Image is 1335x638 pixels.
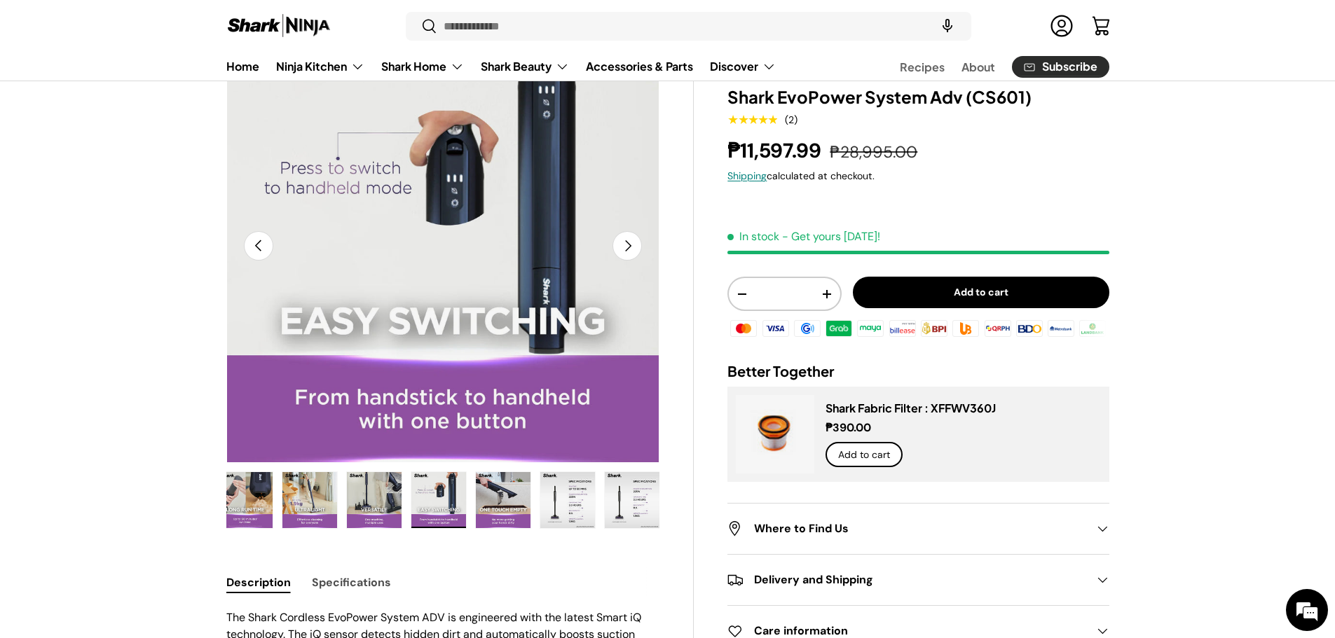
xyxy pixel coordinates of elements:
[785,115,797,125] div: (2)
[226,567,291,598] button: Description
[727,169,1109,183] div: calculated at checkout.
[919,318,950,339] img: bpi
[727,361,1109,381] h2: Better Together
[347,472,402,528] img: Shark EvoPower System Adv (CS601)
[1077,318,1108,339] img: landbank
[81,176,193,318] span: We're online!
[727,86,1109,108] h1: Shark EvoPower System Adv (CS601)
[727,571,1086,588] h2: Delivery and Shipping
[226,29,660,533] media-gallery: Gallery Viewer
[7,382,267,431] textarea: Type your message and hit 'Enter'
[887,318,918,339] img: billease
[982,318,1013,339] img: qrph
[853,277,1109,308] button: Add to cart
[1014,318,1045,339] img: bdo
[727,137,825,164] strong: ₱11,597.99
[268,53,373,81] summary: Ninja Kitchen
[727,169,767,182] a: Shipping
[226,53,259,80] a: Home
[605,472,659,528] img: Shark EvoPower System Adv (CS601)
[727,504,1109,554] summary: Where to Find Us
[282,472,337,528] img: Shark EvoPower System Adv (CS601)
[792,318,823,339] img: gcash
[1012,56,1109,78] a: Subscribe
[701,53,784,81] summary: Discover
[961,53,995,81] a: About
[782,229,880,244] p: - Get yours [DATE]!
[727,555,1109,605] summary: Delivery and Shipping
[727,520,1086,537] h2: Where to Find Us
[925,11,970,42] speech-search-button: Search by voice
[1046,318,1076,339] img: metrobank
[855,318,886,339] img: maya
[866,53,1109,81] nav: Secondary
[826,442,903,468] button: Add to cart
[727,113,777,126] div: 5.0 out of 5.0 stars
[540,472,595,528] img: Shark EvoPower System Adv (CS601)
[472,53,577,81] summary: Shark Beauty
[823,318,854,339] img: grabpay
[1042,62,1097,73] span: Subscribe
[411,472,466,528] img: Shark EvoPower System Adv (CS601)
[218,472,273,528] img: Shark EvoPower System Adv (CS601)
[312,567,391,598] button: Specifications
[950,318,981,339] img: ubp
[586,53,693,80] a: Accessories & Parts
[230,7,263,41] div: Minimize live chat window
[73,78,235,97] div: Chat with us now
[728,318,759,339] img: master
[727,229,779,244] span: In stock
[900,53,945,81] a: Recipes
[476,472,530,528] img: Shark EvoPower System Adv (CS601)
[830,141,917,162] s: ₱28,995.00
[727,113,777,127] span: ★★★★★
[826,401,996,415] a: Shark Fabric Filter : XFFWV360J
[760,318,790,339] img: visa
[226,13,331,40] img: Shark Ninja Philippines
[226,53,776,81] nav: Primary
[373,53,472,81] summary: Shark Home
